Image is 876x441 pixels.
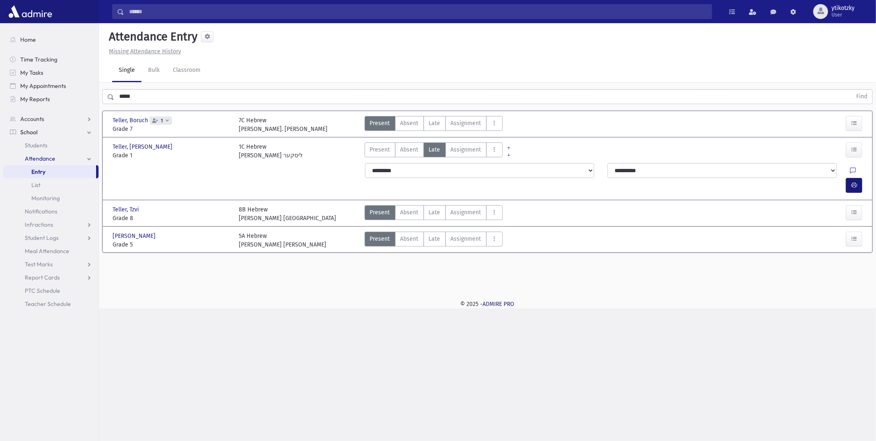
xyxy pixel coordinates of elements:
span: Attendance [25,155,55,162]
span: Monitoring [31,194,60,202]
a: Time Tracking [3,53,99,66]
span: Assignment [451,145,481,154]
a: Test Marks [3,258,99,271]
a: Missing Attendance History [106,48,181,55]
a: Infractions [3,218,99,231]
span: Late [429,208,440,217]
a: My Tasks [3,66,99,79]
span: 1 [159,118,165,123]
a: Student Logs [3,231,99,244]
a: Home [3,33,99,46]
u: Missing Attendance History [109,48,181,55]
div: AttTypes [365,232,503,249]
a: Report Cards [3,271,99,284]
a: Teacher Schedule [3,297,99,311]
a: School [3,126,99,139]
span: Late [429,119,440,128]
span: Teacher Schedule [25,300,71,308]
div: © 2025 - [112,300,863,308]
span: [PERSON_NAME] [113,232,157,240]
span: School [20,128,38,136]
h5: Attendance Entry [106,30,198,44]
span: List [31,181,40,189]
a: Monitoring [3,192,99,205]
span: Teller, Boruch [113,116,150,125]
a: Notifications [3,205,99,218]
button: Find [851,90,872,104]
div: 7C Hebrew [PERSON_NAME]. [PERSON_NAME] [239,116,327,133]
a: ADMIRE PRO [483,301,515,308]
span: Assignment [451,208,481,217]
span: Absent [400,145,419,154]
a: Students [3,139,99,152]
a: Entry [3,165,96,178]
a: Accounts [3,112,99,126]
div: AttTypes [365,142,503,160]
span: Student Logs [25,234,59,242]
div: 5A Hebrew [PERSON_NAME] [PERSON_NAME] [239,232,326,249]
span: Report Cards [25,274,60,281]
span: Home [20,36,36,43]
a: Meal Attendance [3,244,99,258]
span: Teller, [PERSON_NAME] [113,142,174,151]
a: Attendance [3,152,99,165]
span: Present [370,208,390,217]
span: Present [370,235,390,243]
span: Grade 7 [113,125,231,133]
a: Bulk [141,59,166,82]
a: My Appointments [3,79,99,92]
span: Grade 1 [113,151,231,160]
span: Present [370,119,390,128]
span: My Reports [20,95,50,103]
span: Accounts [20,115,44,123]
span: Students [25,142,47,149]
span: Grade 5 [113,240,231,249]
a: My Reports [3,92,99,106]
span: Late [429,235,440,243]
span: Notifications [25,208,57,215]
div: 1C Hebrew [PERSON_NAME] ליסקער [239,142,303,160]
a: Single [112,59,141,82]
span: My Appointments [20,82,66,90]
span: Test Marks [25,261,53,268]
span: ytikotzky [831,5,855,12]
span: Assignment [451,119,481,128]
span: Late [429,145,440,154]
span: Teller, Tzvi [113,205,141,214]
span: Entry [31,168,45,175]
div: AttTypes [365,116,503,133]
span: Meal Attendance [25,247,69,255]
span: Grade 8 [113,214,231,223]
span: My Tasks [20,69,43,76]
span: User [831,12,855,18]
span: Time Tracking [20,56,57,63]
img: AdmirePro [7,3,54,20]
span: Absent [400,208,419,217]
a: Classroom [166,59,207,82]
input: Search [124,4,712,19]
span: Present [370,145,390,154]
span: PTC Schedule [25,287,60,294]
span: Assignment [451,235,481,243]
a: PTC Schedule [3,284,99,297]
span: Absent [400,119,419,128]
span: Absent [400,235,419,243]
span: Infractions [25,221,53,228]
div: AttTypes [365,205,503,223]
a: List [3,178,99,192]
div: 8B Hebrew [PERSON_NAME] [GEOGRAPHIC_DATA] [239,205,336,223]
